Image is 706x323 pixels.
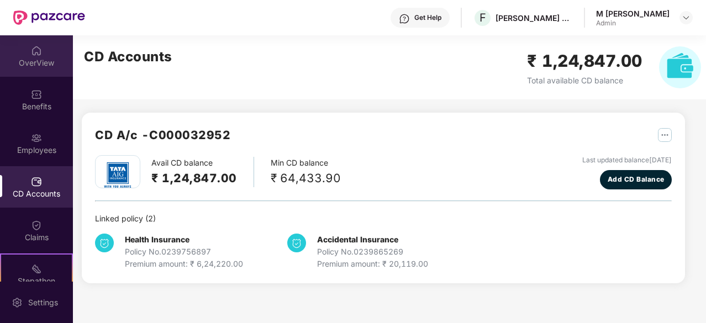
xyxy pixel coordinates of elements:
[125,246,243,258] div: Policy No. 0239756897
[151,157,254,187] div: Avail CD balance
[414,13,441,22] div: Get Help
[608,174,665,185] span: Add CD Balance
[95,126,230,144] h2: CD A/c - C000032952
[659,46,701,88] img: svg+xml;base64,PHN2ZyB4bWxucz0iaHR0cDovL3d3dy53My5vcmcvMjAwMC9zdmciIHhtbG5zOnhsaW5rPSJodHRwOi8vd3...
[287,234,306,252] img: svg+xml;base64,PHN2ZyB4bWxucz0iaHR0cDovL3d3dy53My5vcmcvMjAwMC9zdmciIHdpZHRoPSIzNCIgaGVpZ2h0PSIzNC...
[527,48,642,74] h2: ₹ 1,24,847.00
[480,11,486,24] span: F
[596,8,670,19] div: M [PERSON_NAME]
[151,169,237,187] h2: ₹ 1,24,847.00
[12,297,23,308] img: svg+xml;base64,PHN2ZyBpZD0iU2V0dGluZy0yMHgyMCIgeG1sbnM9Imh0dHA6Ly93d3cudzMub3JnLzIwMDAvc3ZnIiB3aW...
[317,258,428,270] div: Premium amount: ₹ 20,119.00
[25,297,61,308] div: Settings
[31,133,42,144] img: svg+xml;base64,PHN2ZyBpZD0iRW1wbG95ZWVzIiB4bWxucz0iaHR0cDovL3d3dy53My5vcmcvMjAwMC9zdmciIHdpZHRoPS...
[496,13,573,23] div: [PERSON_NAME] & [PERSON_NAME] Labs Private Limited
[125,258,243,270] div: Premium amount: ₹ 6,24,220.00
[31,176,42,187] img: svg+xml;base64,PHN2ZyBpZD0iQ0RfQWNjb3VudHMiIGRhdGEtbmFtZT0iQ0QgQWNjb3VudHMiIHhtbG5zPSJodHRwOi8vd3...
[84,46,172,67] h2: CD Accounts
[13,10,85,25] img: New Pazcare Logo
[31,220,42,231] img: svg+xml;base64,PHN2ZyBpZD0iQ2xhaW0iIHhtbG5zPSJodHRwOi8vd3d3LnczLm9yZy8yMDAwL3N2ZyIgd2lkdGg9IjIwIi...
[600,170,672,189] button: Add CD Balance
[271,169,341,187] div: ₹ 64,433.90
[596,19,670,28] div: Admin
[125,235,189,244] b: Health Insurance
[95,234,114,252] img: svg+xml;base64,PHN2ZyB4bWxucz0iaHR0cDovL3d3dy53My5vcmcvMjAwMC9zdmciIHdpZHRoPSIzNCIgaGVpZ2h0PSIzNC...
[95,213,672,225] div: Linked policy ( 2 )
[527,76,623,85] span: Total available CD balance
[658,128,672,142] img: svg+xml;base64,PHN2ZyB4bWxucz0iaHR0cDovL3d3dy53My5vcmcvMjAwMC9zdmciIHdpZHRoPSIyNSIgaGVpZ2h0PSIyNS...
[1,276,72,287] div: Stepathon
[682,13,691,22] img: svg+xml;base64,PHN2ZyBpZD0iRHJvcGRvd24tMzJ4MzIiIHhtbG5zPSJodHRwOi8vd3d3LnczLm9yZy8yMDAwL3N2ZyIgd2...
[399,13,410,24] img: svg+xml;base64,PHN2ZyBpZD0iSGVscC0zMngzMiIgeG1sbnM9Imh0dHA6Ly93d3cudzMub3JnLzIwMDAvc3ZnIiB3aWR0aD...
[271,157,341,187] div: Min CD balance
[98,156,137,194] img: tatag.png
[31,263,42,274] img: svg+xml;base64,PHN2ZyB4bWxucz0iaHR0cDovL3d3dy53My5vcmcvMjAwMC9zdmciIHdpZHRoPSIyMSIgaGVpZ2h0PSIyMC...
[317,246,428,258] div: Policy No. 0239865269
[317,235,398,244] b: Accidental Insurance
[31,89,42,100] img: svg+xml;base64,PHN2ZyBpZD0iQmVuZWZpdHMiIHhtbG5zPSJodHRwOi8vd3d3LnczLm9yZy8yMDAwL3N2ZyIgd2lkdGg9Ij...
[582,155,672,166] div: Last updated balance [DATE]
[31,45,42,56] img: svg+xml;base64,PHN2ZyBpZD0iSG9tZSIgeG1sbnM9Imh0dHA6Ly93d3cudzMub3JnLzIwMDAvc3ZnIiB3aWR0aD0iMjAiIG...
